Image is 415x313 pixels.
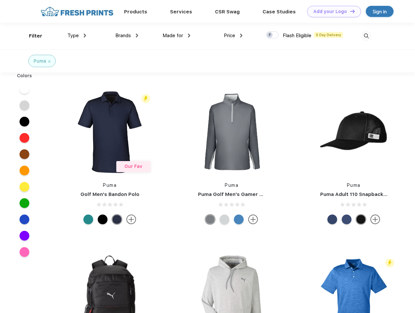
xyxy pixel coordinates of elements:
[370,215,380,224] img: more.svg
[356,215,366,224] div: Pma Blk with Pma Blk
[283,33,311,38] span: Flash Eligible
[220,215,229,224] div: High Rise
[84,34,86,37] img: dropdown.png
[240,34,242,37] img: dropdown.png
[115,33,131,38] span: Brands
[136,34,138,37] img: dropdown.png
[366,6,394,17] a: Sign in
[310,89,397,175] img: func=resize&h=266
[225,183,238,188] a: Puma
[39,6,115,17] img: fo%20logo%202.webp
[141,94,150,103] img: flash_active_toggle.svg
[248,215,258,224] img: more.svg
[163,33,183,38] span: Made for
[342,215,351,224] div: Peacoat Qut Shd
[327,215,337,224] div: Peacoat with Qut Shd
[198,191,301,197] a: Puma Golf Men's Gamer Golf Quarter-Zip
[98,215,107,224] div: Puma Black
[12,72,37,79] div: Colors
[29,32,42,40] div: Filter
[215,9,240,15] a: CSR Swag
[34,58,46,65] div: Puma
[48,60,50,63] img: filter_cancel.svg
[314,32,343,38] span: 5 Day Delivery
[234,215,244,224] div: Bright Cobalt
[124,164,142,169] span: Our Fav
[126,215,136,224] img: more.svg
[350,9,355,13] img: DT
[373,8,387,15] div: Sign in
[385,259,394,267] img: flash_active_toggle.svg
[80,191,139,197] a: Golf Men's Bandon Polo
[188,34,190,37] img: dropdown.png
[66,89,153,175] img: func=resize&h=266
[361,31,372,41] img: desktop_search.svg
[112,215,122,224] div: Navy Blazer
[313,9,347,14] div: Add your Logo
[103,183,117,188] a: Puma
[188,89,275,175] img: func=resize&h=266
[224,33,235,38] span: Price
[347,183,361,188] a: Puma
[67,33,79,38] span: Type
[205,215,215,224] div: Quiet Shade
[170,9,192,15] a: Services
[124,9,147,15] a: Products
[83,215,93,224] div: Green Lagoon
